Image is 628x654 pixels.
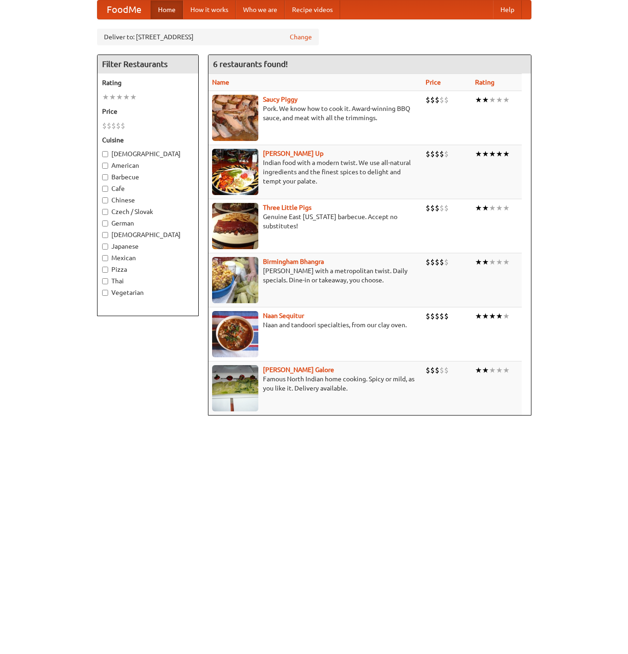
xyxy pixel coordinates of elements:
li: $ [439,203,444,213]
h5: Price [102,107,194,116]
a: Three Little Pigs [263,204,311,211]
li: ★ [489,203,496,213]
li: ★ [475,257,482,267]
li: ★ [475,203,482,213]
p: Genuine East [US_STATE] barbecue. Accept no substitutes! [212,212,419,231]
h5: Rating [102,78,194,87]
li: ★ [475,149,482,159]
b: [PERSON_NAME] Galore [263,366,334,373]
li: $ [444,203,449,213]
li: $ [444,257,449,267]
li: ★ [496,149,503,159]
li: $ [435,257,439,267]
b: Birmingham Bhangra [263,258,324,265]
div: Deliver to: [STREET_ADDRESS] [97,29,319,45]
li: $ [439,365,444,375]
p: Famous North Indian home cooking. Spicy or mild, as you like it. Delivery available. [212,374,419,393]
ng-pluralize: 6 restaurants found! [213,60,288,68]
li: ★ [503,311,510,321]
input: Czech / Slovak [102,209,108,215]
p: [PERSON_NAME] with a metropolitan twist. Daily specials. Dine-in or takeaway, you choose. [212,266,419,285]
img: curryup.jpg [212,149,258,195]
p: Indian food with a modern twist. We use all-natural ingredients and the finest spices to delight ... [212,158,419,186]
li: ★ [475,365,482,375]
a: How it works [183,0,236,19]
input: American [102,163,108,169]
li: ★ [482,95,489,105]
li: ★ [503,257,510,267]
input: Chinese [102,197,108,203]
li: ★ [503,95,510,105]
input: Vegetarian [102,290,108,296]
li: $ [426,311,430,321]
li: ★ [482,365,489,375]
li: $ [439,95,444,105]
li: $ [435,203,439,213]
li: $ [426,365,430,375]
li: $ [444,149,449,159]
a: Help [493,0,522,19]
a: Rating [475,79,494,86]
li: ★ [496,203,503,213]
img: currygalore.jpg [212,365,258,411]
li: $ [435,365,439,375]
li: ★ [489,149,496,159]
li: ★ [123,92,130,102]
li: ★ [102,92,109,102]
li: ★ [496,95,503,105]
li: $ [430,311,435,321]
label: American [102,161,194,170]
h5: Cuisine [102,135,194,145]
li: $ [439,311,444,321]
a: Who we are [236,0,285,19]
li: ★ [116,92,123,102]
input: Japanese [102,244,108,250]
label: Mexican [102,253,194,263]
li: $ [444,95,449,105]
li: $ [111,121,116,131]
li: $ [426,149,430,159]
li: ★ [130,92,137,102]
li: $ [426,257,430,267]
li: $ [430,365,435,375]
input: Mexican [102,255,108,261]
input: German [102,220,108,226]
input: Thai [102,278,108,284]
li: $ [444,311,449,321]
a: Home [151,0,183,19]
input: Barbecue [102,174,108,180]
p: Pork. We know how to cook it. Award-winning BBQ sauce, and meat with all the trimmings. [212,104,419,122]
a: Saucy Piggy [263,96,298,103]
img: saucy.jpg [212,95,258,141]
li: $ [102,121,107,131]
a: Change [290,32,312,42]
li: $ [435,311,439,321]
li: $ [107,121,111,131]
li: ★ [496,257,503,267]
label: [DEMOGRAPHIC_DATA] [102,230,194,239]
img: littlepigs.jpg [212,203,258,249]
li: ★ [482,311,489,321]
li: $ [426,95,430,105]
li: $ [430,149,435,159]
li: $ [435,149,439,159]
b: [PERSON_NAME] Up [263,150,323,157]
li: ★ [489,365,496,375]
li: ★ [496,311,503,321]
a: Name [212,79,229,86]
li: ★ [489,95,496,105]
li: $ [430,95,435,105]
a: Naan Sequitur [263,312,304,319]
li: ★ [475,311,482,321]
li: $ [430,203,435,213]
li: $ [116,121,121,131]
label: Cafe [102,184,194,193]
li: ★ [482,257,489,267]
input: [DEMOGRAPHIC_DATA] [102,232,108,238]
li: ★ [482,203,489,213]
li: $ [435,95,439,105]
li: $ [430,257,435,267]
